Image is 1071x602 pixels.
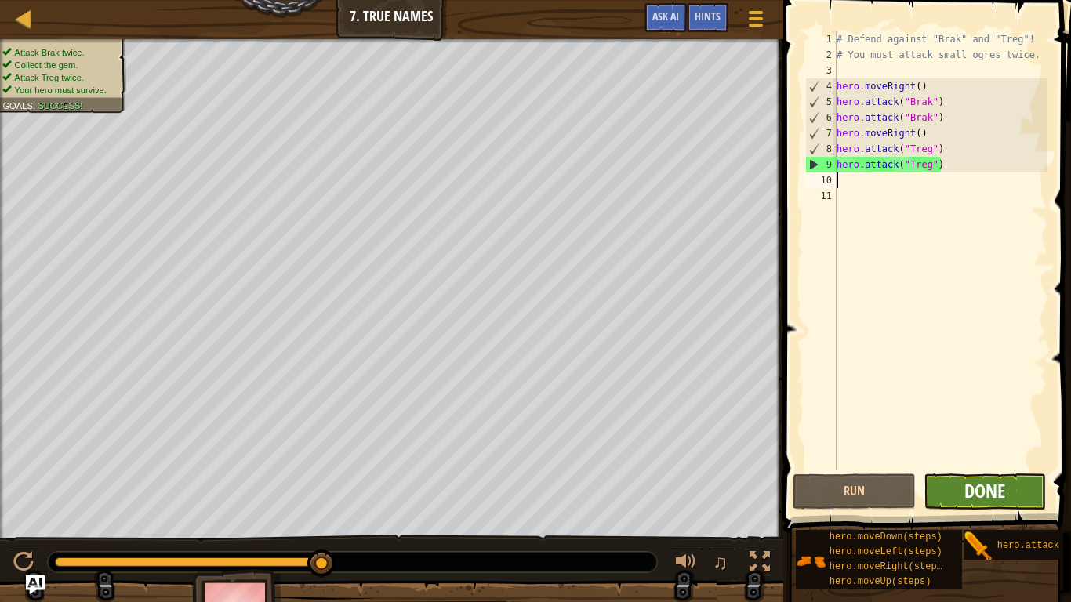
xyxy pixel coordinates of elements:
div: 10 [805,172,837,188]
span: Hints [695,9,721,24]
div: 8 [806,141,837,157]
button: Ask AI [644,3,687,32]
span: Success! [38,100,82,111]
img: portrait.png [964,531,993,561]
span: ♫ [713,550,728,574]
li: Your hero must survive. [2,84,117,96]
div: 2 [805,47,837,63]
span: Ask AI [652,9,679,24]
button: Adjust volume [670,548,702,580]
button: Show game menu [736,3,775,40]
span: Attack Brak twice. [15,47,85,57]
button: ♫ [710,548,736,580]
span: Done [964,478,1005,503]
li: Collect the gem. [2,59,117,71]
span: : [33,100,38,111]
span: Your hero must survive. [15,85,107,95]
span: hero.moveLeft(steps) [830,546,942,557]
button: Run [793,473,916,510]
div: 11 [805,188,837,204]
span: hero.moveUp(steps) [830,576,931,587]
div: 4 [806,78,837,94]
span: Goals [2,100,33,111]
img: portrait.png [796,546,826,576]
li: Attack Treg twice. [2,71,117,84]
span: hero.moveRight(steps) [830,561,948,572]
div: 6 [806,110,837,125]
span: Collect the gem. [15,60,78,70]
span: hero.moveDown(steps) [830,531,942,542]
li: Attack Brak twice. [2,46,117,59]
button: Done [924,473,1047,510]
button: Toggle fullscreen [744,548,775,580]
button: Ctrl + P: Play [8,548,39,580]
div: 3 [805,63,837,78]
button: Ask AI [26,575,45,594]
span: Attack Treg twice. [15,72,84,82]
div: 5 [806,94,837,110]
div: 9 [806,157,837,172]
div: 7 [806,125,837,141]
div: 1 [805,31,837,47]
